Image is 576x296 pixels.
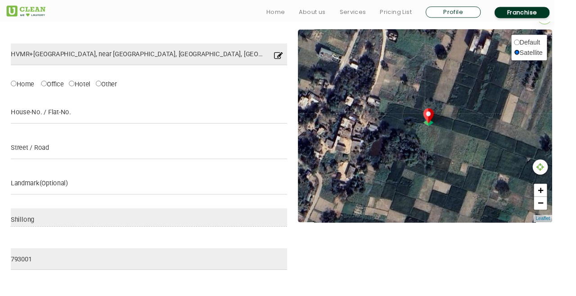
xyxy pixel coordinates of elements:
[540,40,562,48] span: Default
[72,82,94,91] label: Hotel
[43,84,49,90] input: Office
[43,82,66,91] label: Office
[442,7,499,18] a: Profile
[557,223,571,231] a: Leaflet
[277,7,296,18] a: Home
[534,41,540,47] input: Default
[555,204,568,218] a: Zoom out
[99,82,121,91] label: Other
[72,84,77,90] input: Hotel
[11,84,17,90] input: Home
[555,191,568,204] a: Zoom in
[540,50,564,58] span: Satellite
[395,7,428,18] a: Pricing List
[11,82,36,91] label: Home
[11,179,298,202] input: Landmark(Optional)
[353,7,380,18] a: Services
[11,45,298,67] input: Select Location
[11,258,298,280] input: Post Code
[11,224,298,232] input: City
[99,84,105,90] input: Other
[7,6,47,17] img: UClean Laundry and Dry Cleaning
[534,51,540,57] input: Satellite
[310,7,338,18] a: About us
[11,106,298,128] input: House-No. / Flat-No.
[11,143,298,165] input: Street / Road
[514,7,571,19] a: Franchise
